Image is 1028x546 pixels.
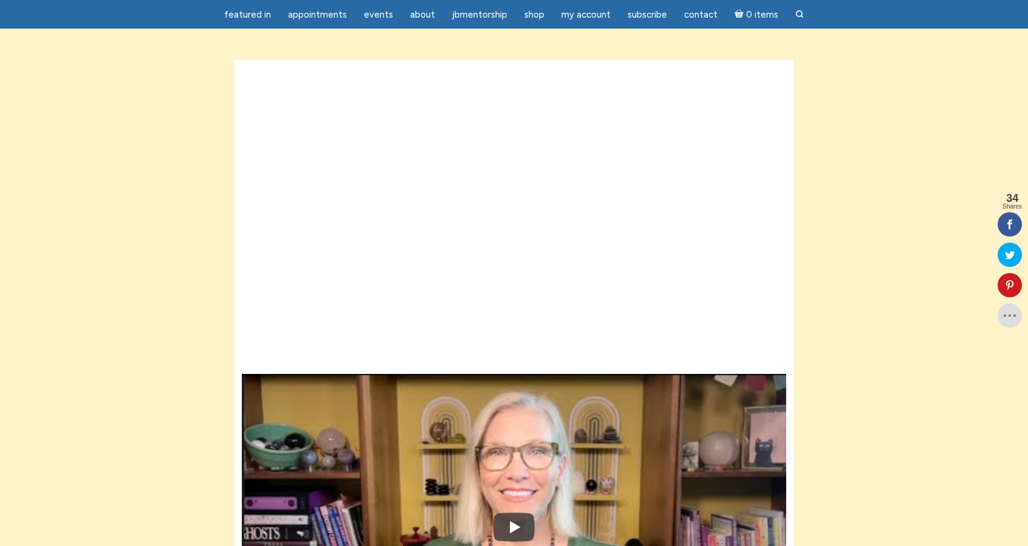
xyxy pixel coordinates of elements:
span: Events [364,9,393,20]
a: featured in [217,3,278,27]
span: About [410,9,435,20]
span: featured in [224,9,271,20]
span: Shop [524,9,544,20]
span: My Account [561,9,611,20]
span: Shares [1002,204,1022,210]
a: Events [357,3,400,27]
span: 34 [1002,193,1022,204]
span: JBMentorship [452,9,507,20]
a: Subscribe [620,3,674,27]
i: Cart [735,9,746,20]
a: Appointments [281,3,354,27]
span: Subscribe [628,9,667,20]
span: 0 items [746,10,778,19]
a: Cart0 items [727,2,786,27]
a: JBMentorship [445,3,515,27]
a: Contact [677,3,725,27]
span: Contact [684,9,718,20]
a: Shop [517,3,552,27]
a: My Account [554,3,618,27]
a: About [403,3,442,27]
span: Appointments [288,9,347,20]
